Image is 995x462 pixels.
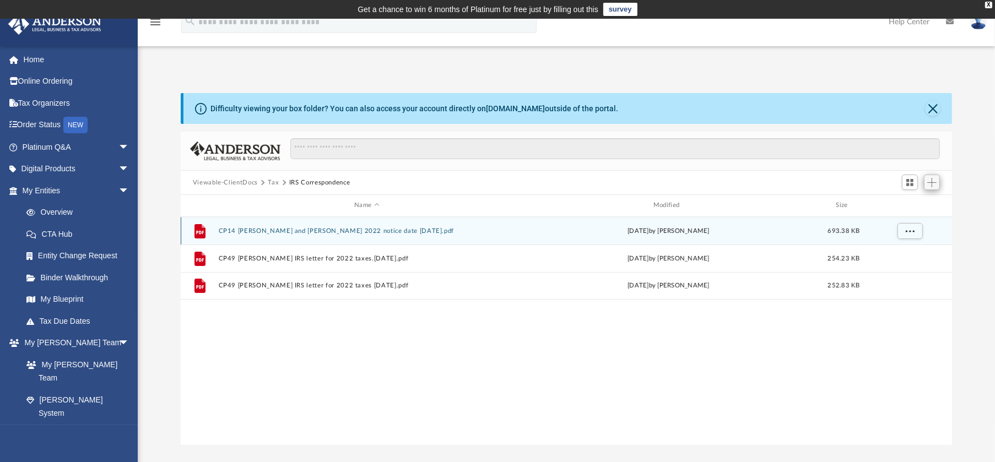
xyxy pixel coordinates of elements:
[828,282,859,289] span: 252.83 KB
[8,332,140,354] a: My [PERSON_NAME] Teamarrow_drop_down
[15,223,146,245] a: CTA Hub
[290,138,940,159] input: Search files and folders
[8,136,146,158] a: Platinum Q&Aarrow_drop_down
[15,354,135,389] a: My [PERSON_NAME] Team
[193,178,258,188] button: Viewable-ClientDocs
[118,180,140,202] span: arrow_drop_down
[8,158,146,180] a: Digital Productsarrow_drop_down
[149,21,162,29] a: menu
[970,14,987,30] img: User Pic
[902,175,918,190] button: Switch to Grid View
[181,217,953,445] div: grid
[870,200,948,210] div: id
[828,255,859,261] span: 254.23 KB
[925,101,940,116] button: Close
[821,200,866,210] div: Size
[289,178,350,188] button: IRS Correspondence
[63,117,88,133] div: NEW
[520,253,817,263] div: [DATE] by [PERSON_NAME]
[15,202,146,224] a: Overview
[924,175,940,190] button: Add
[218,227,515,235] button: CP14 [PERSON_NAME] and [PERSON_NAME] 2022 notice date [DATE].pdf
[15,245,146,267] a: Entity Change Request
[15,424,140,446] a: Client Referrals
[118,332,140,355] span: arrow_drop_down
[118,158,140,181] span: arrow_drop_down
[15,310,146,332] a: Tax Due Dates
[218,282,515,289] button: CP49 [PERSON_NAME] IRS letter for 2022 taxes [DATE].pdf
[184,15,196,27] i: search
[520,200,816,210] div: Modified
[118,136,140,159] span: arrow_drop_down
[486,104,545,113] a: [DOMAIN_NAME]
[149,15,162,29] i: menu
[603,3,637,16] a: survey
[15,389,140,424] a: [PERSON_NAME] System
[520,226,817,236] div: [DATE] by [PERSON_NAME]
[186,200,213,210] div: id
[8,180,146,202] a: My Entitiesarrow_drop_down
[8,48,146,70] a: Home
[218,255,515,262] button: CP49 [PERSON_NAME] IRS letter for 2022 taxes.[DATE].pdf
[15,289,140,311] a: My Blueprint
[268,178,279,188] button: Tax
[8,70,146,93] a: Online Ordering
[985,2,992,8] div: close
[210,103,618,115] div: Difficulty viewing your box folder? You can also access your account directly on outside of the p...
[8,114,146,137] a: Order StatusNEW
[358,3,598,16] div: Get a chance to win 6 months of Platinum for free just by filling out this
[15,267,146,289] a: Binder Walkthrough
[218,200,515,210] div: Name
[897,222,922,239] button: More options
[8,92,146,114] a: Tax Organizers
[520,281,817,291] div: [DATE] by [PERSON_NAME]
[828,227,859,233] span: 693.38 KB
[5,13,105,35] img: Anderson Advisors Platinum Portal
